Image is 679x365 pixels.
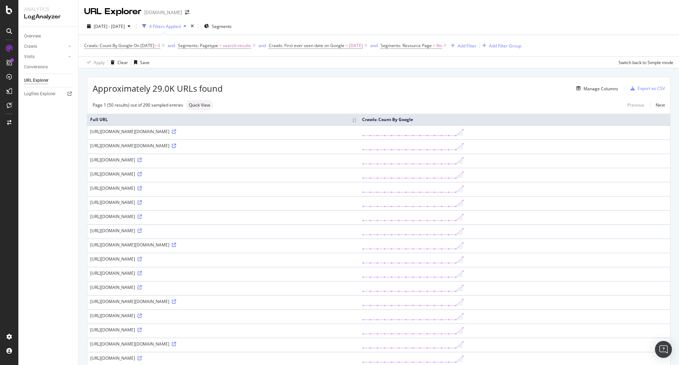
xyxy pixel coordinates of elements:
[93,82,223,95] span: Approximately 29.0K URLs found
[93,102,183,108] div: Page 1 (50 results) out of 290 sampled entries
[24,43,66,50] a: Crawls
[168,42,175,49] button: and
[24,53,35,61] div: Visits
[655,341,672,358] div: Open Intercom Messenger
[144,9,182,16] div: [DOMAIN_NAME]
[480,41,521,50] button: Add Filter Group
[370,42,378,49] button: and
[24,90,56,98] div: Logfiles Explorer
[24,77,73,84] a: URL Explorer
[94,59,105,65] div: Apply
[616,57,673,68] button: Switch back to Simple mode
[84,42,133,49] span: Crawls: Count By Google
[90,242,356,248] div: [URL][DOMAIN_NAME][DOMAIN_NAME]
[140,59,150,65] div: Save
[90,355,356,361] div: [URL][DOMAIN_NAME]
[24,77,48,84] div: URL Explorer
[458,43,476,49] div: Add Filter
[90,199,356,205] div: [URL][DOMAIN_NAME]
[370,42,378,49] div: and
[84,6,141,18] div: URL Explorer
[436,41,442,51] span: No
[650,100,665,110] a: Next
[259,42,266,49] button: and
[90,341,356,347] div: [URL][DOMAIN_NAME][DOMAIN_NAME]
[158,41,160,51] span: 0
[117,59,128,65] div: Clear
[134,42,154,49] span: On [DATE]
[24,6,72,13] div: Analytics
[628,83,665,94] button: Export as CSV
[168,42,175,49] div: and
[90,171,356,177] div: [URL][DOMAIN_NAME]
[90,228,356,234] div: [URL][DOMAIN_NAME]
[269,42,344,49] span: Crawls: First ever seen date on Google
[84,21,133,32] button: [DATE] - [DATE]
[201,21,234,32] button: Segments
[212,23,232,29] span: Segments
[108,57,128,68] button: Clear
[90,284,356,290] div: [URL][DOMAIN_NAME]
[90,185,356,191] div: [URL][DOMAIN_NAME]
[24,33,41,40] div: Overview
[154,42,157,49] span: >
[619,59,673,65] div: Switch back to Simple mode
[489,43,521,49] div: Add Filter Group
[87,114,359,125] th: Full URL: activate to sort column ascending
[24,33,73,40] a: Overview
[90,157,356,163] div: [URL][DOMAIN_NAME]
[24,63,48,71] div: Conversions
[185,10,189,15] div: arrow-right-arrow-left
[90,213,356,219] div: [URL][DOMAIN_NAME]
[349,41,363,51] span: [DATE]
[90,327,356,333] div: [URL][DOMAIN_NAME]
[24,90,73,98] a: Logfiles Explorer
[90,143,356,149] div: [URL][DOMAIN_NAME][DOMAIN_NAME]
[149,23,181,29] div: 4 Filters Applied
[131,57,150,68] button: Save
[24,43,37,50] div: Crawls
[24,53,66,61] a: Visits
[584,86,618,92] div: Manage Columns
[178,42,218,49] span: Segments: Pagetype
[359,114,670,125] th: Crawls: Count By Google
[139,21,189,32] button: 4 Filters Applied
[84,57,105,68] button: Apply
[448,41,476,50] button: Add Filter
[189,103,210,107] span: Quick View
[433,42,435,49] span: =
[24,13,72,21] div: LogAnalyzer
[94,23,125,29] span: [DATE] - [DATE]
[223,41,251,51] span: search-results
[259,42,266,49] div: and
[90,313,356,319] div: [URL][DOMAIN_NAME]
[346,42,348,49] span: =
[24,63,73,71] a: Conversions
[90,270,356,276] div: [URL][DOMAIN_NAME]
[189,23,195,30] div: times
[381,42,432,49] span: Segments: Resource Page
[186,100,213,110] div: neutral label
[90,256,356,262] div: [URL][DOMAIN_NAME]
[638,85,665,91] div: Export as CSV
[90,129,356,135] div: [URL][DOMAIN_NAME][DOMAIN_NAME]
[219,42,222,49] span: =
[574,84,618,93] button: Manage Columns
[90,298,356,304] div: [URL][DOMAIN_NAME][DOMAIN_NAME]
